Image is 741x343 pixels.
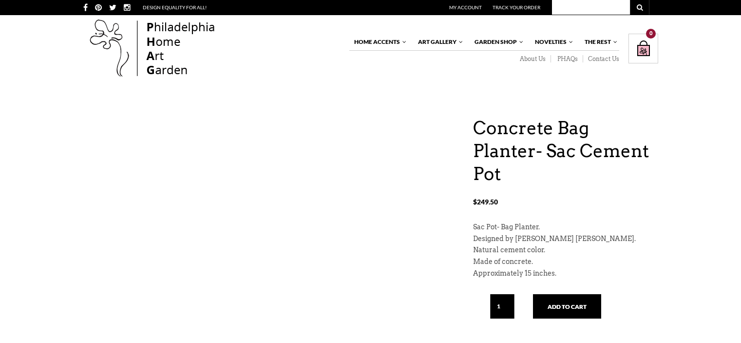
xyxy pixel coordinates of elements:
p: Made of concrete. [473,256,658,268]
p: Approximately 15 inches. [473,268,658,280]
div: 0 [646,29,656,39]
p: Designed by [PERSON_NAME] [PERSON_NAME]. [473,233,658,245]
a: Track Your Order [493,4,540,10]
input: Qty [490,294,514,319]
a: Home Accents [349,34,407,50]
a: My Account [449,4,482,10]
a: Novelties [530,34,574,50]
h1: Concrete Bag Planter- Sac Cement Pot [473,117,658,185]
p: Sac Pot- Bag Planter. [473,222,658,233]
p: Natural cement color. [473,244,658,256]
a: Contact Us [583,55,619,63]
a: Art Gallery [413,34,464,50]
button: Add to cart [533,294,601,319]
a: The Rest [580,34,618,50]
a: About Us [513,55,551,63]
span: $ [473,198,477,206]
a: Garden Shop [470,34,524,50]
bdi: 249.50 [473,198,498,206]
a: PHAQs [551,55,583,63]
